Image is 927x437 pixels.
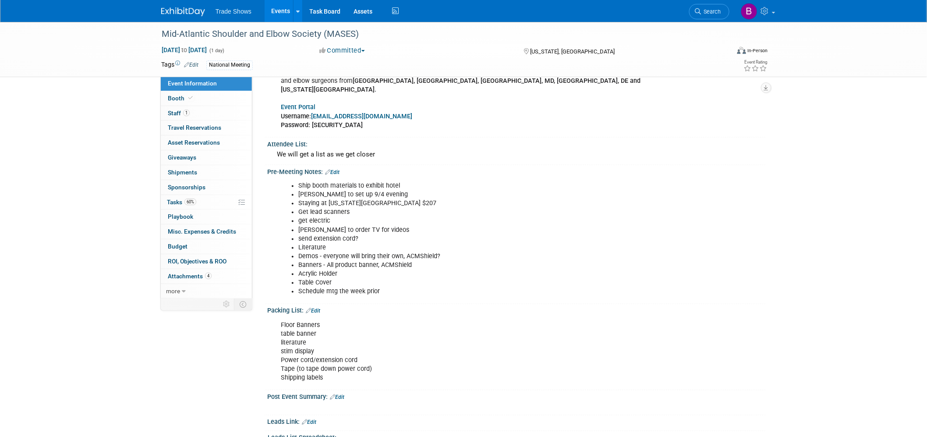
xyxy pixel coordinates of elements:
[161,121,252,135] a: Travel Reservations
[168,258,226,265] span: ROI, Objectives & ROO
[330,394,344,401] a: Edit
[161,106,252,121] a: Staff1
[206,60,253,70] div: National Meeting
[701,8,721,15] span: Search
[325,169,340,175] a: Edit
[298,235,664,244] li: send extension cord?
[168,273,212,280] span: Attachments
[281,113,412,129] b: Username: Password: [SECURITY_DATA]
[298,199,664,208] li: Staying at [US_STATE][GEOGRAPHIC_DATA] $207
[298,182,664,191] li: Ship booth materials to exhibit hotel
[168,124,221,131] span: Travel Reservations
[744,60,768,64] div: Event Rating
[161,239,252,254] a: Budget
[161,150,252,165] a: Giveaways
[161,284,252,298] a: more
[161,195,252,210] a: Tasks60%
[267,304,766,316] div: Packing List:
[311,113,412,120] a: [EMAIL_ADDRESS][DOMAIN_NAME]
[161,165,252,180] a: Shipments
[168,95,195,102] span: Booth
[275,55,669,134] div: MASES is a non-profit organization dedicated to providing orthopaedic surgeons and allied health ...
[316,46,368,55] button: Committed
[161,210,252,224] a: Playbook
[161,135,252,150] a: Asset Reservations
[298,288,664,296] li: Schedule mtg the week prior
[298,191,664,199] li: [PERSON_NAME] to set up 9/4 evening
[274,148,759,161] div: We will get a list as we get closer
[267,165,766,177] div: Pre-Meeting Notes:
[298,252,664,261] li: Demos - everyone will bring their own, ACMShield?
[161,269,252,284] a: Attachments4
[166,288,180,295] span: more
[747,47,768,54] div: In-Person
[168,169,197,176] span: Shipments
[180,46,188,53] span: to
[188,96,193,100] i: Booth reservation complete
[267,391,766,402] div: Post Event Summary:
[267,138,766,149] div: Attendee List:
[306,308,320,314] a: Edit
[298,208,664,217] li: Get lead scanners
[737,47,746,54] img: Format-Inperson.png
[298,244,664,252] li: Literature
[161,46,207,54] span: [DATE] [DATE]
[168,243,188,250] span: Budget
[167,199,196,206] span: Tasks
[275,317,669,387] div: Floor Banners table banner literature stim display Power cord/extension cord Tape (to tape down p...
[302,419,316,426] a: Edit
[530,48,615,55] span: [US_STATE], [GEOGRAPHIC_DATA]
[205,273,212,279] span: 4
[298,279,664,288] li: Table Cover
[168,80,217,87] span: Event Information
[168,154,196,161] span: Giveaways
[689,4,729,19] a: Search
[216,8,251,15] span: Trade Shows
[168,228,236,235] span: Misc. Expenses & Credits
[281,103,315,111] a: Event Portal
[161,60,198,70] td: Tags
[298,261,664,270] li: Banners - All product banner, ACMShield
[183,110,190,116] span: 1
[161,91,252,106] a: Booth
[161,180,252,195] a: Sponsorships
[159,26,716,42] div: Mid-Atlantic Shoulder and Elbow Society (MASES)
[161,254,252,269] a: ROI, Objectives & ROO
[298,270,664,279] li: Acrylic Holder
[161,7,205,16] img: ExhibitDay
[209,48,224,53] span: (1 day)
[161,76,252,91] a: Event Information
[184,62,198,68] a: Edit
[168,110,190,117] span: Staff
[267,416,766,427] div: Leads Link:
[741,3,757,20] img: Becca Rensi
[298,226,664,235] li: [PERSON_NAME] to order TV for videos
[678,46,768,59] div: Event Format
[161,224,252,239] a: Misc. Expenses & Credits
[184,199,196,205] span: 60%
[168,184,205,191] span: Sponsorships
[219,298,234,310] td: Personalize Event Tab Strip
[234,298,252,310] td: Toggle Event Tabs
[168,213,193,220] span: Playbook
[298,217,664,226] li: get electric
[168,139,220,146] span: Asset Reservations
